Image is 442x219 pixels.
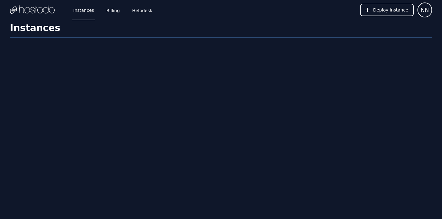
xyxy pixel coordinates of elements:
img: Logo [10,5,55,15]
span: Deploy Instance [373,7,408,13]
span: NN [421,6,429,14]
h1: Instances [10,22,432,38]
button: User menu [417,2,432,17]
button: Deploy Instance [360,4,414,16]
